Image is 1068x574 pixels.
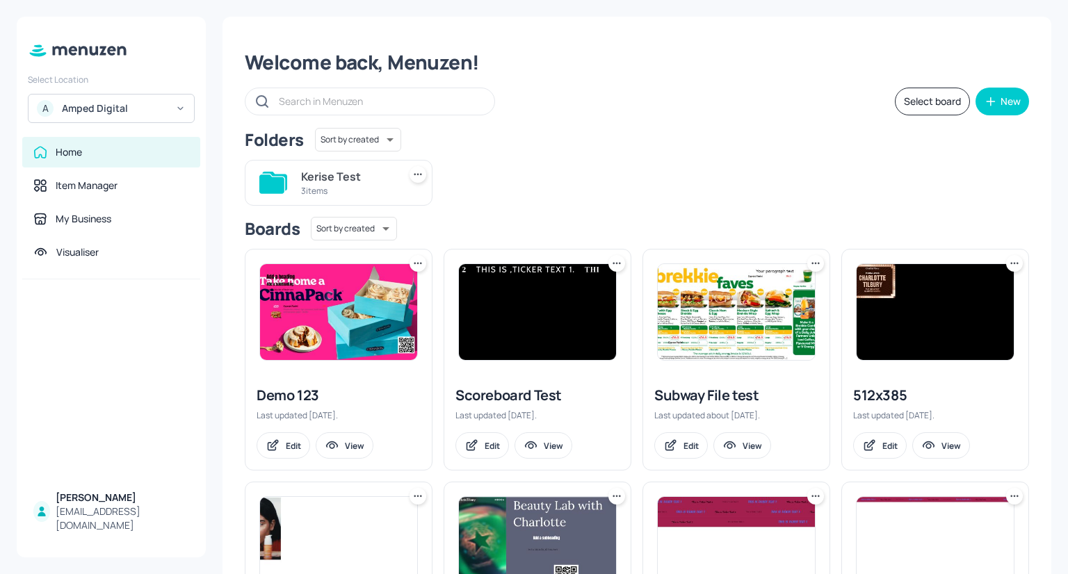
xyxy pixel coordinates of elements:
div: A [37,100,54,117]
div: Home [56,145,82,159]
div: Item Manager [56,179,118,192]
div: Edit [683,440,699,452]
div: View [941,440,961,452]
div: Sort by created [311,215,397,243]
div: Edit [882,440,898,452]
div: [PERSON_NAME] [56,491,189,505]
div: Last updated [DATE]. [257,409,421,421]
div: Welcome back, Menuzen! [245,50,1029,75]
div: Sort by created [315,126,401,154]
div: Last updated [DATE]. [455,409,620,421]
img: 2025-10-06-1759736745196ydn79flgxh.jpeg [260,264,417,360]
img: 2025-06-17-1750199689017r8ixrj6ih6.jpeg [857,264,1014,360]
div: Subway File test [654,386,818,405]
div: Last updated about [DATE]. [654,409,818,421]
div: Kerise Test [301,168,393,185]
div: Demo 123 [257,386,421,405]
div: My Business [56,212,111,226]
div: New [1001,97,1021,106]
img: 2025-08-13-1755066037325fj9ck42ipr6.jpeg [658,264,815,360]
div: Visualiser [56,245,99,259]
div: 512x385 [853,386,1017,405]
div: Scoreboard Test [455,386,620,405]
div: Edit [286,440,301,452]
div: Select Location [28,74,195,85]
div: 3 items [301,185,393,197]
div: Amped Digital [62,101,167,115]
div: View [743,440,762,452]
input: Search in Menuzen [279,91,480,111]
div: View [345,440,364,452]
div: Boards [245,218,300,240]
div: Edit [485,440,500,452]
div: Folders [245,129,304,151]
button: New [976,88,1029,115]
button: Select board [895,88,970,115]
div: View [544,440,563,452]
div: Last updated [DATE]. [853,409,1017,421]
div: [EMAIL_ADDRESS][DOMAIN_NAME] [56,505,189,532]
img: 2025-07-29-17537622447104til4tw6kiq.jpeg [459,264,616,360]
